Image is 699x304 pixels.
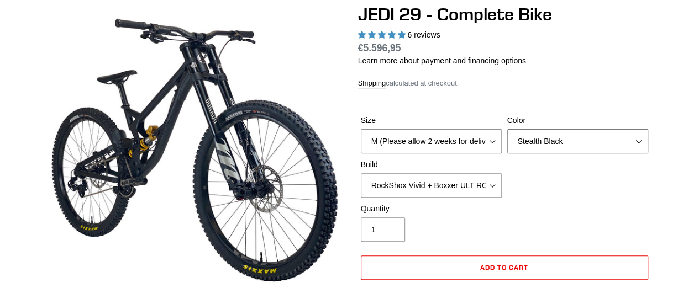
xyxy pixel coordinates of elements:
label: Color [507,115,648,126]
div: calculated at checkout. [358,78,651,89]
span: 6 reviews [407,30,440,39]
label: Build [361,159,502,170]
label: Size [361,115,502,126]
a: Shipping [358,79,386,88]
button: Add to cart [361,255,648,280]
a: Learn more about payment and financing options [358,56,526,65]
h1: JEDI 29 - Complete Bike [358,4,651,25]
label: Quantity [361,203,502,215]
span: 5.00 stars [358,30,408,39]
span: €5.596,95 [358,42,401,54]
span: Add to cart [480,263,528,271]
